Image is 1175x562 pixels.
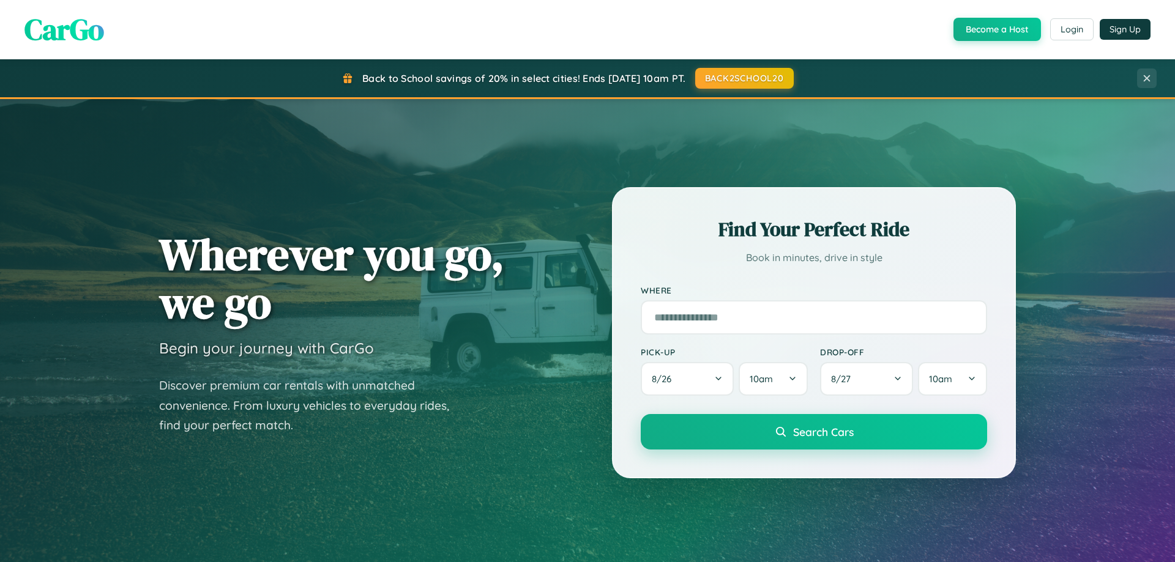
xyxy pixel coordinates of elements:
button: Become a Host [953,18,1041,41]
p: Book in minutes, drive in style [641,249,987,267]
h3: Begin your journey with CarGo [159,339,374,357]
span: CarGo [24,9,104,50]
button: Search Cars [641,414,987,449]
span: 10am [750,373,773,385]
button: Login [1050,18,1094,40]
label: Pick-up [641,347,808,357]
button: Sign Up [1100,19,1151,40]
span: Search Cars [793,425,854,438]
button: BACK2SCHOOL20 [695,68,794,89]
h2: Find Your Perfect Ride [641,216,987,243]
h1: Wherever you go, we go [159,230,504,327]
p: Discover premium car rentals with unmatched convenience. From luxury vehicles to everyday rides, ... [159,375,465,435]
label: Drop-off [820,347,987,357]
label: Where [641,285,987,295]
button: 8/27 [820,362,913,396]
button: 10am [739,362,808,396]
button: 8/26 [641,362,734,396]
span: 8 / 27 [831,373,857,385]
span: 8 / 26 [652,373,677,385]
span: 10am [929,373,952,385]
span: Back to School savings of 20% in select cities! Ends [DATE] 10am PT. [362,72,685,84]
button: 10am [918,362,987,396]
